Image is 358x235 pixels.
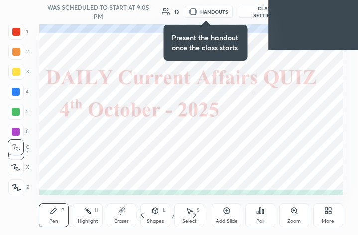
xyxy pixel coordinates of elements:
div: Poll [256,219,264,224]
div: Select [182,219,197,224]
div: L [163,208,166,213]
div: 1 [8,24,28,40]
div: Z [8,179,29,195]
button: HANDOUTS [185,6,233,18]
h4: Present the handout once the class starts [172,33,240,53]
div: Pen [49,219,58,224]
div: 3 [8,64,29,80]
button: CLASS SETTINGS [239,6,293,18]
div: 4 [8,84,29,100]
div: C [8,139,29,155]
h5: WAS SCHEDULED TO START AT 9:05 PM [43,3,154,21]
div: / [172,212,175,218]
div: Eraser [114,219,129,224]
div: Shapes [147,219,164,224]
div: S [197,208,200,213]
div: 2 [8,44,29,60]
div: 5 [8,104,29,120]
div: P [61,208,64,213]
div: Highlight [78,219,98,224]
div: Add Slide [216,219,238,224]
div: Zoom [287,219,301,224]
div: H [95,208,98,213]
div: More [322,219,334,224]
div: 13 [174,9,179,14]
div: X [8,159,29,175]
div: 6 [8,124,29,140]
